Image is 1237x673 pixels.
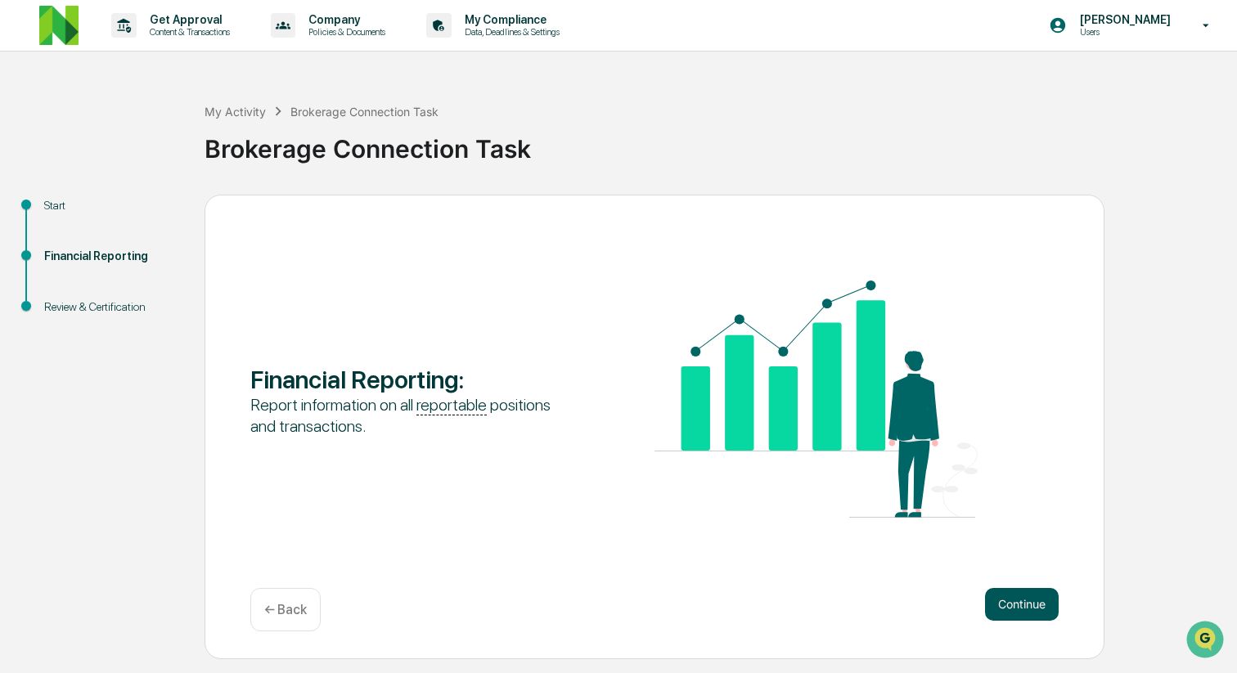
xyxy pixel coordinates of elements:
div: 🖐️ [16,208,29,221]
div: 🔎 [16,239,29,252]
p: Users [1067,26,1179,38]
div: Brokerage Connection Task [290,105,439,119]
div: Start new chat [56,125,268,141]
a: 🖐️Preclearance [10,200,112,229]
span: Attestations [135,206,203,222]
div: Brokerage Connection Task [205,121,1229,164]
p: [PERSON_NAME] [1067,13,1179,26]
div: Financial Reporting [44,248,178,265]
img: logo [39,6,79,45]
a: Powered byPylon [115,276,198,289]
p: Get Approval [137,13,238,26]
p: Data, Deadlines & Settings [452,26,568,38]
p: My Compliance [452,13,568,26]
button: Continue [985,588,1059,621]
img: Financial Reporting [654,280,978,518]
p: Company [295,13,394,26]
p: Policies & Documents [295,26,394,38]
div: My Activity [205,105,266,119]
div: Start [44,197,178,214]
p: How can we help? [16,34,298,61]
div: 🗄️ [119,208,132,221]
div: Report information on all positions and transactions. [250,394,574,437]
span: Preclearance [33,206,106,222]
u: reportable [416,395,487,415]
p: Content & Transactions [137,26,238,38]
span: Pylon [163,277,198,289]
a: 🔎Data Lookup [10,231,110,260]
button: Start new chat [278,130,298,150]
iframe: Open customer support [1185,619,1229,663]
a: 🗄️Attestations [112,200,209,229]
span: Data Lookup [33,237,103,253]
div: We're available if you need us! [56,141,207,155]
div: Review & Certification [44,298,178,316]
div: Financial Reporting : [250,365,574,394]
p: ← Back [264,602,307,617]
img: 1746055101610-c473b297-6a78-478c-a979-82029cc54cd1 [16,125,46,155]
